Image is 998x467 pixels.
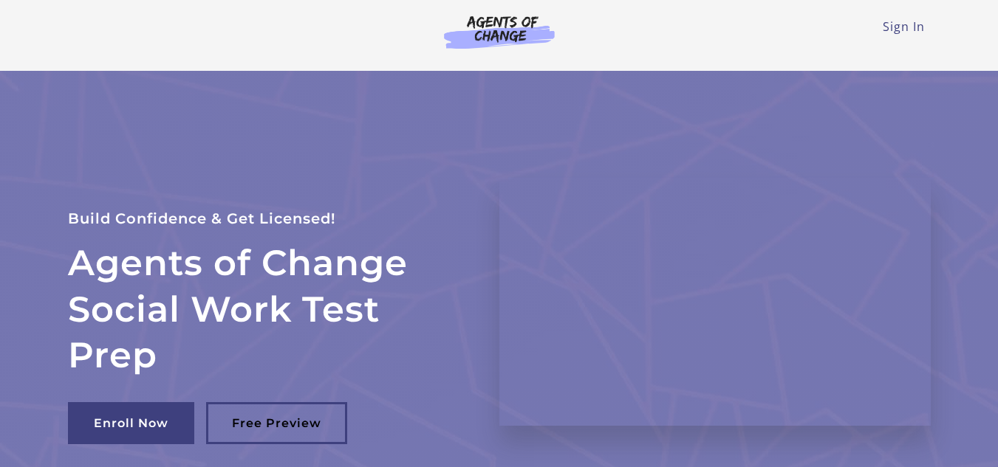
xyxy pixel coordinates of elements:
h2: Agents of Change Social Work Test Prep [68,240,464,378]
a: Sign In [883,18,925,35]
a: Free Preview [206,402,347,444]
p: Build Confidence & Get Licensed! [68,207,464,231]
a: Enroll Now [68,402,194,444]
img: Agents of Change Logo [428,15,570,49]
